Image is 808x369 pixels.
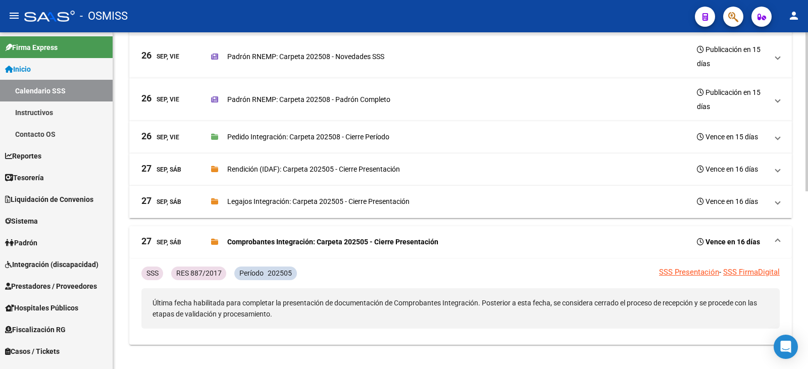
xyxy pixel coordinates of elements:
p: 202505 [268,268,292,279]
p: Comprobantes Integración: Carpeta 202505 - Cierre Presentación [227,236,438,247]
div: Sep, Sáb [141,237,181,247]
mat-icon: menu [8,10,20,22]
mat-expansion-panel-header: 27Sep, SábLegajos Integración: Carpeta 202505 - Cierre PresentaciónVence en 16 días [129,186,792,218]
p: Padrón RNEMP: Carpeta 202508 - Novedades SSS [227,51,384,62]
span: Padrón [5,237,37,248]
a: SSS Presentación [659,268,719,277]
mat-expansion-panel-header: 26Sep, ViePadrón RNEMP: Carpeta 202508 - Novedades SSSPublicación en 15 días [129,35,792,78]
h3: Vence en 16 días [697,235,760,249]
p: Rendición (IDAF): Carpeta 202505 - Cierre Presentación [227,164,400,175]
span: 27 [141,237,151,246]
span: - OSMISS [80,5,128,27]
span: Reportes [5,150,41,162]
div: Sep, Vie [141,94,179,104]
span: 27 [141,164,151,173]
span: 26 [141,94,151,103]
span: Liquidación de Convenios [5,194,93,205]
mat-expansion-panel-header: 26Sep, ViePadrón RNEMP: Carpeta 202508 - Padrón CompletoPublicación en 15 días [129,78,792,121]
span: Inicio [5,64,31,75]
a: SSS FirmaDigital [723,268,780,277]
mat-expansion-panel-header: 27Sep, SábComprobantes Integración: Carpeta 202505 - Cierre PresentaciónVence en 16 días [129,226,792,258]
p: SSS [146,268,159,279]
span: 26 [141,51,151,60]
span: 27 [141,196,151,205]
div: Sep, Sáb [141,164,181,175]
mat-expansion-panel-header: 27Sep, SábRendición (IDAF): Carpeta 202505 - Cierre PresentaciónVence en 16 días [129,153,792,186]
p: Padrón RNEMP: Carpeta 202508 - Padrón Completo [227,94,390,105]
div: Sep, Vie [141,132,179,142]
span: Casos / Tickets [5,346,60,357]
mat-expansion-panel-header: 26Sep, ViePedido Integración: Carpeta 202508 - Cierre PeríodoVence en 15 días [129,121,792,153]
span: Sistema [5,216,38,227]
span: 26 [141,132,151,141]
mat-icon: person [788,10,800,22]
h3: Publicación en 15 días [697,85,768,114]
p: Legajos Integración: Carpeta 202505 - Cierre Presentación [227,196,410,207]
span: Fiscalización RG [5,324,66,335]
div: 27Sep, SábComprobantes Integración: Carpeta 202505 - Cierre PresentaciónVence en 16 días [129,258,792,345]
h3: Vence en 15 días [697,130,758,144]
h3: Vence en 16 días [697,162,758,176]
span: - [719,268,721,277]
span: Firma Express [5,42,58,53]
p: Período [239,268,264,279]
span: Tesorería [5,172,44,183]
p: RES 887/2017 [176,268,222,279]
h3: Publicación en 15 días [697,42,768,71]
div: Sep, Vie [141,51,179,62]
span: Prestadores / Proveedores [5,281,97,292]
span: Hospitales Públicos [5,302,78,313]
p: Pedido Integración: Carpeta 202508 - Cierre Período [227,131,389,142]
p: Última fecha habilitada para completar la presentación de documentación de Comprobantes Integraci... [141,288,780,329]
h3: Vence en 16 días [697,194,758,208]
span: Integración (discapacidad) [5,259,98,270]
div: Open Intercom Messenger [774,335,798,359]
div: Sep, Sáb [141,196,181,207]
